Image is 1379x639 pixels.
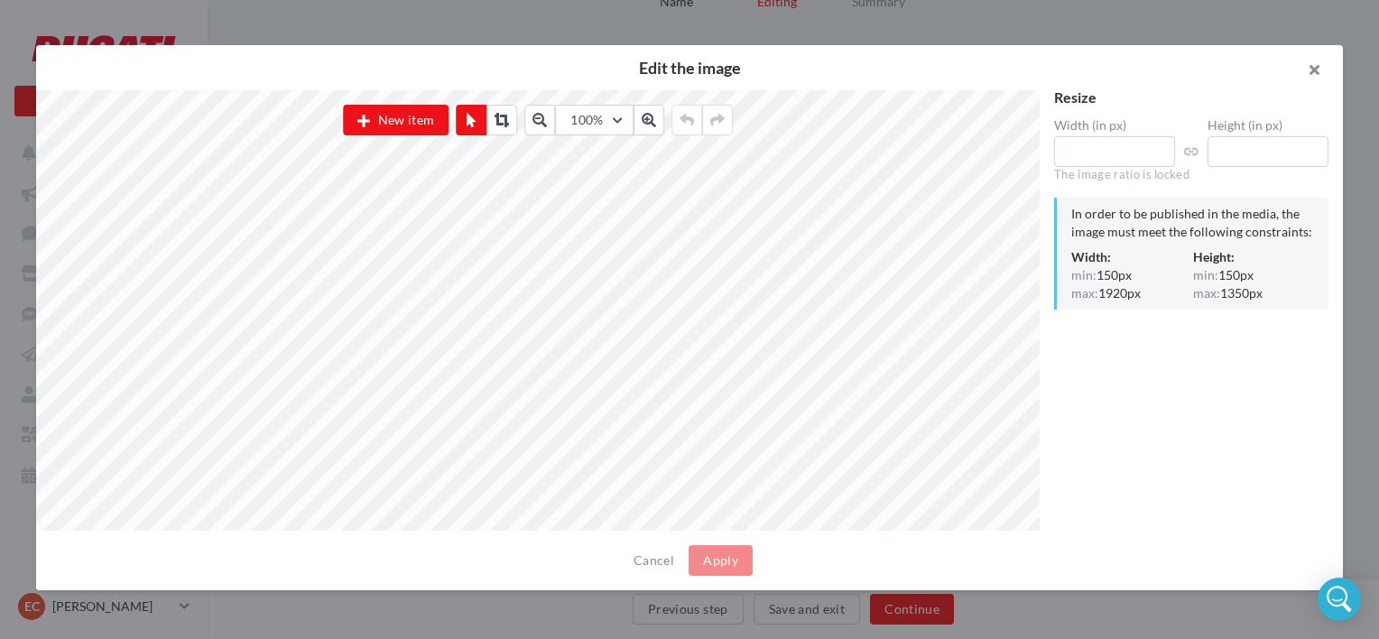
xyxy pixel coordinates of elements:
label: Width (in px) [1054,119,1175,132]
div: In order to be published in the media, the image must meet the following constraints: [1071,205,1314,241]
div: 150px [1193,266,1315,284]
h2: Edit the image [65,60,1314,76]
div: The image ratio is locked [1054,167,1328,183]
button: 100% [555,105,633,135]
button: Apply [689,545,753,576]
span: max: [1071,287,1098,300]
div: 1350px [1193,284,1315,302]
div: Height: [1193,248,1315,266]
div: Resize [1054,90,1328,105]
div: Width: [1071,248,1193,266]
button: Cancel [626,550,681,571]
label: Height (in px) [1208,119,1328,132]
div: 150px [1071,266,1193,284]
span: max: [1193,287,1220,300]
div: 1920px [1071,284,1193,302]
button: New item [343,105,449,135]
div: Open Intercom Messenger [1318,578,1361,621]
span: min: [1071,269,1097,282]
span: min: [1193,269,1218,282]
